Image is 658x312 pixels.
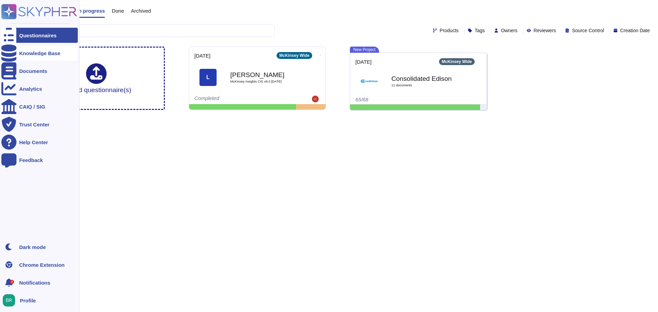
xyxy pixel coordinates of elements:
[131,8,151,13] span: Archived
[19,51,60,56] div: Knowledge Base
[19,280,50,285] span: Notifications
[112,8,124,13] span: Done
[1,81,78,96] a: Analytics
[19,158,43,163] div: Feedback
[19,86,42,91] div: Analytics
[391,75,460,82] b: Consolidated Edison
[391,84,460,87] span: 11 document s
[77,8,105,13] span: In progress
[439,58,475,65] div: McKinsey Wide
[194,53,210,58] span: [DATE]
[19,122,49,127] div: Trust Center
[572,28,604,33] span: Source Control
[1,257,78,272] a: Chrome Extension
[19,245,46,250] div: Dark mode
[312,96,319,102] img: user
[620,28,650,33] span: Creation Date
[1,28,78,43] a: Questionnaires
[194,96,278,102] div: Completed
[534,28,556,33] span: Reviewers
[350,47,379,53] span: New Project
[230,72,299,78] b: [PERSON_NAME]
[19,104,45,109] div: CAIQ / SIG
[1,135,78,150] a: Help Center
[355,59,371,64] span: [DATE]
[475,28,485,33] span: Tags
[277,52,312,59] div: McKinsey Wide
[355,97,368,102] span: 65/68
[1,117,78,132] a: Trust Center
[361,73,378,90] img: Logo
[20,298,36,303] span: Profile
[19,262,65,267] div: Chrome Extension
[19,68,47,74] div: Documents
[19,140,48,145] div: Help Center
[1,293,20,308] button: user
[3,294,15,307] img: user
[440,28,459,33] span: Products
[61,63,131,93] div: Upload questionnaire(s)
[1,46,78,61] a: Knowledge Base
[501,28,517,33] span: Owners
[199,69,217,86] div: L
[230,80,299,83] span: McKinsey Insights CIS v8.0 [DATE]
[10,280,14,284] div: 2
[19,33,57,38] div: Questionnaires
[27,25,275,37] input: Search by keywords
[1,63,78,78] a: Documents
[1,99,78,114] a: CAIQ / SIG
[1,152,78,167] a: Feedback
